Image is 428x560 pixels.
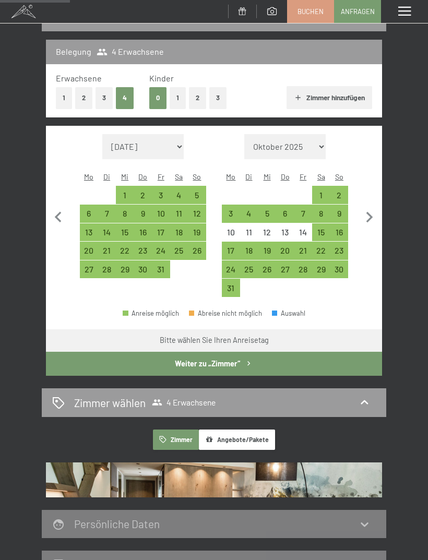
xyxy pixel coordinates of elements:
div: Wed Aug 12 2026 [258,223,276,242]
div: Fri Jul 10 2026 [152,205,170,223]
div: Anreise möglich [222,242,240,260]
div: 26 [259,265,275,281]
span: Erwachsene [56,73,102,83]
div: Anreise möglich [258,205,276,223]
div: Anreise möglich [98,223,116,242]
div: 27 [81,265,97,281]
div: Anreise möglich [312,242,330,260]
abbr: Freitag [300,172,306,181]
div: Sat Jul 18 2026 [170,223,188,242]
div: 1 [117,191,133,207]
div: Sat Aug 22 2026 [312,242,330,260]
div: Sun Jul 26 2026 [188,242,206,260]
div: Anreise möglich [240,260,258,279]
div: 8 [313,209,329,225]
div: Sun Aug 30 2026 [330,260,349,279]
div: Anreise möglich [312,186,330,204]
div: Anreise nicht möglich [258,223,276,242]
div: Tue Aug 25 2026 [240,260,258,279]
div: Anreise möglich [312,260,330,279]
div: 16 [135,228,151,244]
div: 24 [223,265,239,281]
div: Thu Jul 16 2026 [134,223,152,242]
div: Thu Aug 27 2026 [276,260,294,279]
span: Anfragen [341,7,375,16]
div: 16 [331,228,348,244]
div: 9 [135,209,151,225]
div: Anreise möglich [330,186,349,204]
div: Tue Aug 18 2026 [240,242,258,260]
div: Auswahl [272,310,305,317]
div: 17 [153,228,169,244]
div: Abreise nicht möglich [189,310,262,317]
div: Anreise möglich [294,242,312,260]
div: Anreise nicht möglich [294,223,312,242]
div: Anreise möglich [98,205,116,223]
div: Tue Aug 11 2026 [240,223,258,242]
div: 23 [135,246,151,263]
div: 18 [241,246,257,263]
div: 22 [313,246,329,263]
div: 15 [313,228,329,244]
div: Anreise nicht möglich [240,223,258,242]
h3: Belegung [56,46,91,57]
div: Sun Jul 05 2026 [188,186,206,204]
div: Anreise möglich [312,205,330,223]
div: Anreise möglich [116,242,134,260]
div: 14 [99,228,115,244]
div: Anreise möglich [276,205,294,223]
div: 29 [117,265,133,281]
div: Anreise möglich [330,242,349,260]
div: 1 [313,191,329,207]
div: Anreise möglich [152,205,170,223]
abbr: Dienstag [103,172,110,181]
div: Wed Jul 01 2026 [116,186,134,204]
div: Tue Jul 28 2026 [98,260,116,279]
div: Anreise möglich [80,223,98,242]
div: Anreise möglich [152,223,170,242]
div: 29 [313,265,329,281]
div: Anreise nicht möglich [276,223,294,242]
div: Mon Jul 13 2026 [80,223,98,242]
div: Anreise möglich [80,205,98,223]
a: Buchen [288,1,334,22]
div: 4 [241,209,257,225]
div: Anreise möglich [116,260,134,279]
div: Anreise möglich [330,205,349,223]
button: 2 [75,87,92,109]
button: Nächster Monat [359,134,381,297]
div: Sun Aug 02 2026 [330,186,349,204]
div: Sun Aug 16 2026 [330,223,349,242]
abbr: Montag [226,172,235,181]
div: 30 [331,265,348,281]
div: Anreise möglich [258,260,276,279]
div: 4 [171,191,187,207]
div: 3 [223,209,239,225]
div: 22 [117,246,133,263]
div: Wed Aug 26 2026 [258,260,276,279]
div: Anreise möglich [188,205,206,223]
button: Zimmer [153,430,199,450]
div: Anreise möglich [170,205,188,223]
div: Thu Jul 23 2026 [134,242,152,260]
div: Anreise möglich [134,205,152,223]
div: Wed Jul 22 2026 [116,242,134,260]
div: Anreise möglich [152,242,170,260]
div: Anreise möglich [240,242,258,260]
button: 2 [189,87,206,109]
div: Anreise möglich [123,310,179,317]
button: Zimmer hinzufügen [287,86,372,109]
div: Anreise möglich [134,260,152,279]
div: Mon Aug 03 2026 [222,205,240,223]
div: 18 [171,228,187,244]
abbr: Freitag [158,172,164,181]
div: Anreise möglich [312,223,330,242]
div: Anreise möglich [116,205,134,223]
div: 23 [331,246,348,263]
div: 21 [295,246,311,263]
div: Anreise möglich [134,223,152,242]
div: 11 [171,209,187,225]
div: Wed Aug 19 2026 [258,242,276,260]
div: Anreise möglich [276,260,294,279]
button: Angebote/Pakete [199,430,275,450]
